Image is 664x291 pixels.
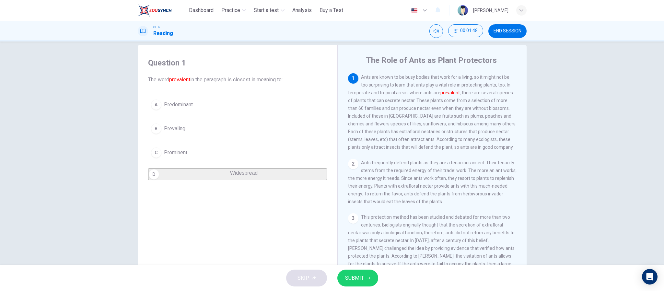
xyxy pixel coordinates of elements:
[219,5,249,16] button: Practice
[348,213,358,224] div: 3
[473,6,508,14] div: [PERSON_NAME]
[164,101,193,109] span: Predominant
[348,160,517,204] span: Ants frequently defend plants as they are a tenacious insect. Their tenacity stems from the requi...
[429,24,443,38] div: Mute
[151,123,161,134] div: B
[642,269,658,285] div: Open Intercom Messenger
[169,76,190,83] font: prevalent
[138,4,172,17] img: ELTC logo
[410,8,418,13] img: en
[458,5,468,16] img: Profile picture
[148,145,327,161] button: CProminent
[221,6,240,14] span: Practice
[153,25,160,29] span: CEFR
[460,28,478,33] span: 00:01:48
[320,6,343,14] span: Buy a Test
[138,4,187,17] a: ELTC logo
[149,169,159,180] div: D
[348,159,358,169] div: 2
[148,97,327,113] button: APredominant
[148,76,327,84] span: The word in the paragraph is closest in meaning to:
[164,149,187,157] span: Prominent
[290,5,314,16] button: Analysis
[488,24,527,38] button: END SESSION
[148,121,327,137] button: BPrevaling
[153,29,173,37] h1: Reading
[448,24,483,38] div: Hide
[254,6,279,14] span: Start a test
[251,5,287,16] button: Start a test
[151,147,161,158] div: C
[366,55,497,65] h4: The Role of Ants as Plant Protectors
[494,29,521,34] span: END SESSION
[148,58,327,68] h4: Question 1
[337,270,378,286] button: SUBMIT
[151,99,161,110] div: A
[164,125,185,133] span: Prevaling
[317,5,346,16] button: Buy a Test
[292,6,312,14] span: Analysis
[348,73,358,84] div: 1
[148,169,327,180] button: DWidespread
[345,274,364,283] span: SUBMIT
[230,170,258,176] span: Widespread
[189,6,214,14] span: Dashboard
[440,90,460,95] font: prevalent
[186,5,216,16] button: Dashboard
[448,24,483,37] button: 00:01:48
[348,75,517,150] span: Ants are known to be busy bodies that work for a living, so it might not be too surprising to lea...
